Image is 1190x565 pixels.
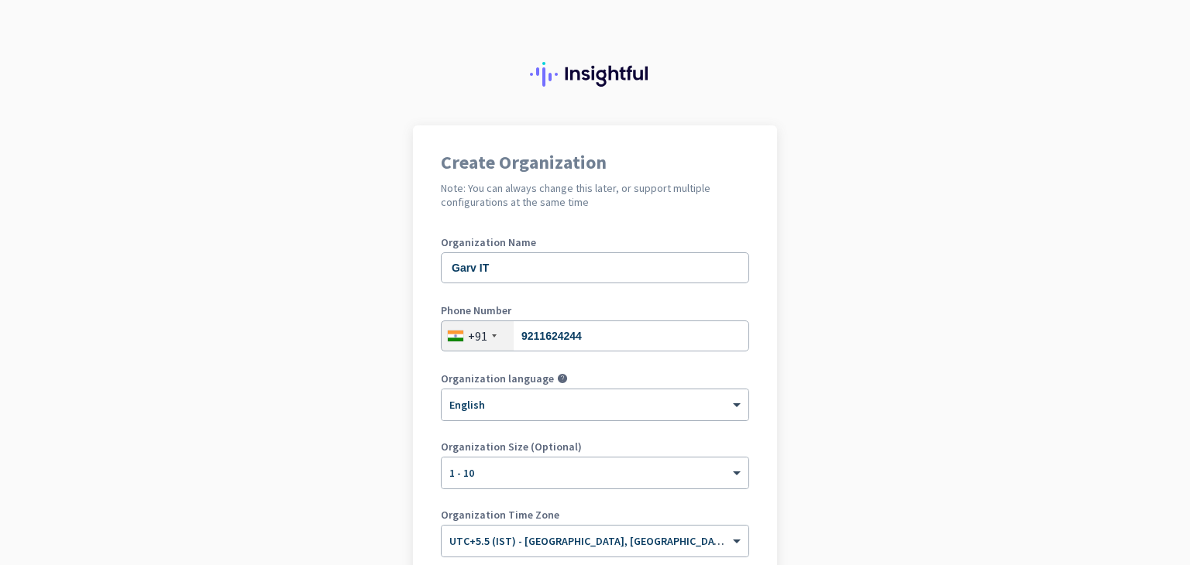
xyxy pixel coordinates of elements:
div: +91 [468,328,487,344]
label: Organization Name [441,237,749,248]
h2: Note: You can always change this later, or support multiple configurations at the same time [441,181,749,209]
img: Insightful [530,62,660,87]
label: Organization Time Zone [441,509,749,520]
label: Phone Number [441,305,749,316]
label: Organization Size (Optional) [441,441,749,452]
i: help [557,373,568,384]
input: 74104 10123 [441,320,749,351]
input: What is the name of your organization? [441,252,749,283]
label: Organization language [441,373,554,384]
h1: Create Organization [441,153,749,172]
